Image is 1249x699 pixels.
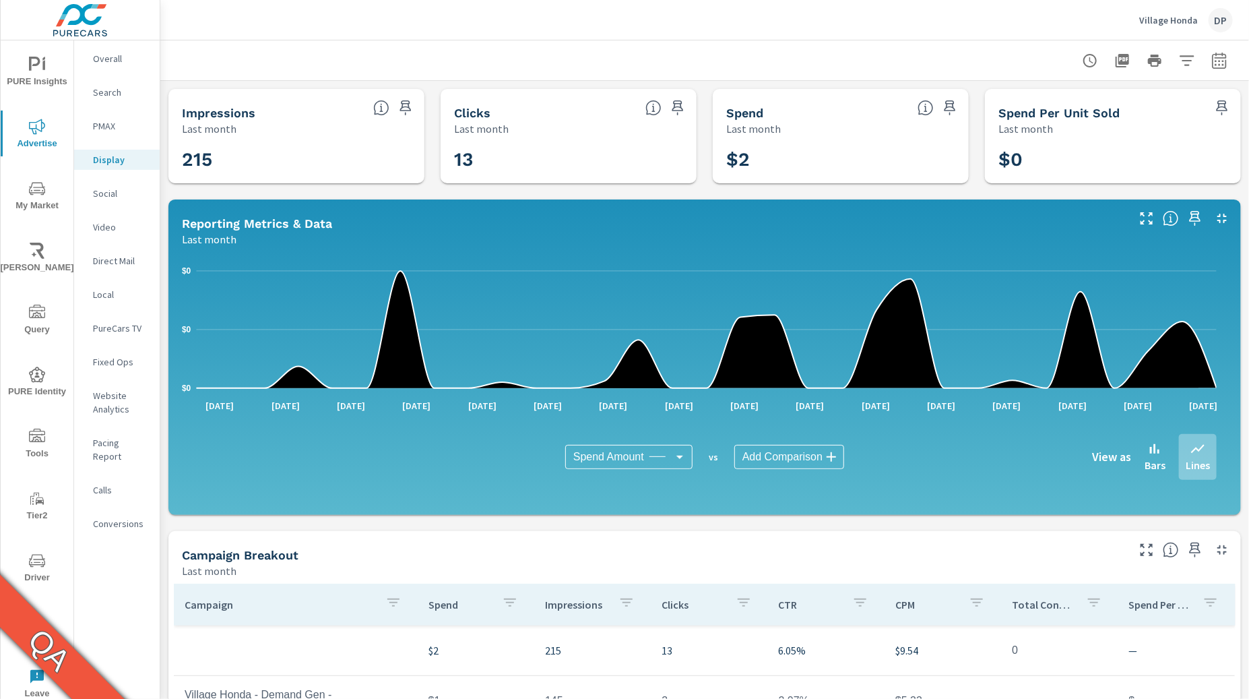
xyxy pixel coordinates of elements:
p: Spend Per Conversion [1129,598,1192,611]
h5: Clicks [454,106,490,120]
p: PureCars TV [93,322,149,335]
p: [DATE] [327,399,375,413]
div: Fixed Ops [74,352,160,372]
text: $0 [182,384,191,393]
p: [DATE] [655,399,703,413]
span: My Market [5,181,69,214]
p: [DATE] [459,399,506,413]
h5: Impressions [182,106,255,120]
span: Understand Display data over time and see how metrics compare to each other. [1163,210,1179,226]
p: CPM [895,598,958,611]
p: [DATE] [197,399,244,413]
p: Overall [93,52,149,65]
p: Conversions [93,517,149,530]
span: Tier2 [5,491,69,524]
p: CTR [779,598,841,611]
h6: View as [1092,450,1131,464]
p: Local [93,288,149,301]
p: 6.05% [779,642,874,659]
span: PURE Identity [5,367,69,400]
div: Social [74,183,160,204]
button: Print Report [1141,47,1168,74]
p: Lines [1186,457,1210,473]
text: $0 [182,325,191,334]
div: PureCars TV [74,318,160,338]
p: Total Conversions [1012,598,1075,611]
p: Last month [454,121,509,137]
p: — [1129,642,1224,659]
button: Minimize Widget [1211,208,1233,229]
p: Clicks [662,598,724,611]
div: Display [74,150,160,170]
p: [DATE] [393,399,441,413]
p: [DATE] [984,399,1031,413]
p: Pacing Report [93,436,149,463]
p: Fixed Ops [93,355,149,369]
h3: 13 [454,148,683,171]
span: PURE Insights [5,57,69,90]
div: Local [74,284,160,305]
span: Operations [5,615,69,648]
h3: $2 [726,148,955,171]
p: Last month [182,563,236,579]
span: The amount of money spent on advertising during the period. [918,100,934,116]
p: [DATE] [1115,399,1162,413]
p: Search [93,86,149,99]
p: Last month [726,121,781,137]
button: Apply Filters [1174,47,1200,74]
p: vs [693,451,734,463]
div: Add Comparison [734,445,844,469]
div: PMAX [74,116,160,136]
div: Direct Mail [74,251,160,271]
div: Conversions [74,514,160,534]
p: 13 [662,642,757,659]
span: Spend Amount [573,450,644,464]
span: Query [5,305,69,338]
button: "Export Report to PDF" [1109,47,1136,74]
p: [DATE] [1180,399,1227,413]
p: Spend [428,598,491,611]
h5: Reporting Metrics & Data [182,216,332,231]
p: [DATE] [1049,399,1096,413]
p: PMAX [93,119,149,133]
p: Video [93,220,149,234]
div: Website Analytics [74,386,160,419]
button: Make Fullscreen [1136,208,1157,229]
p: [DATE] [852,399,899,413]
p: $2 [428,642,523,659]
span: [PERSON_NAME] [5,243,69,276]
p: Display [93,153,149,166]
span: Save this to your personalized report [667,97,688,119]
p: Impressions [545,598,608,611]
div: Video [74,217,160,237]
span: Advertise [5,119,69,152]
p: Last month [182,231,236,247]
p: [DATE] [524,399,571,413]
p: [DATE] [918,399,965,413]
button: Make Fullscreen [1136,539,1157,561]
span: Save this to your personalized report [939,97,961,119]
h3: $0 [998,148,1227,171]
div: Search [74,82,160,102]
span: Save this to your personalized report [1211,97,1233,119]
p: Social [93,187,149,200]
h5: Spend [726,106,763,120]
span: The number of times an ad was shown on your behalf. [373,100,389,116]
h5: Campaign Breakout [182,548,298,562]
h3: 215 [182,148,411,171]
p: Calls [93,483,149,497]
h5: Spend Per Unit Sold [998,106,1120,120]
div: Calls [74,480,160,500]
p: [DATE] [590,399,637,413]
span: Save this to your personalized report [1184,208,1206,229]
span: This is a summary of Display performance results by campaign. Each column can be sorted. [1163,542,1179,558]
span: The number of times an ad was clicked by a consumer. [645,100,662,116]
p: [DATE] [787,399,834,413]
p: Last month [182,121,236,137]
span: Save this to your personalized report [395,97,416,119]
p: [DATE] [262,399,309,413]
p: Website Analytics [93,389,149,416]
div: Overall [74,49,160,69]
button: Select Date Range [1206,47,1233,74]
div: Pacing Report [74,433,160,466]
